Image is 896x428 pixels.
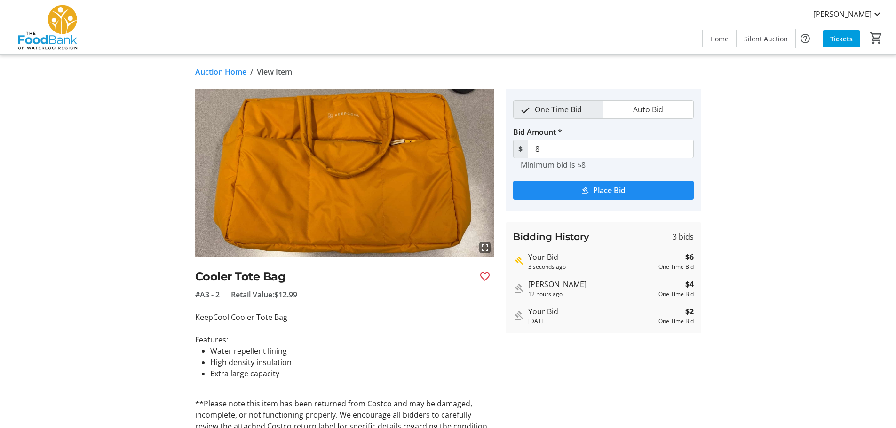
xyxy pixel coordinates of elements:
[813,8,872,20] span: [PERSON_NAME]
[529,101,587,118] span: One Time Bid
[476,267,494,286] button: Favourite
[479,242,491,253] mat-icon: fullscreen
[6,4,89,51] img: The Food Bank of Waterloo Region's Logo
[744,34,788,44] span: Silent Auction
[823,30,860,47] a: Tickets
[250,66,253,78] span: /
[513,230,589,244] h3: Bidding History
[528,306,655,317] div: Your Bid
[737,30,795,47] a: Silent Auction
[195,289,220,300] span: #A3 - 2
[806,7,890,22] button: [PERSON_NAME]
[513,283,524,294] mat-icon: Outbid
[658,290,694,298] div: One Time Bid
[513,310,524,321] mat-icon: Outbid
[521,160,586,170] tr-hint: Minimum bid is $8
[528,290,655,298] div: 12 hours ago
[593,185,626,196] span: Place Bid
[528,317,655,326] div: [DATE]
[195,89,494,257] img: Image
[231,289,297,300] span: Retail Value: $12.99
[195,311,494,323] p: KeepCool Cooler Tote Bag
[830,34,853,44] span: Tickets
[796,29,815,48] button: Help
[658,317,694,326] div: One Time Bid
[703,30,736,47] a: Home
[868,30,885,47] button: Cart
[528,251,655,263] div: Your Bid
[513,126,562,138] label: Bid Amount *
[513,140,528,158] span: $
[685,251,694,263] strong: $6
[685,279,694,290] strong: $4
[658,263,694,271] div: One Time Bid
[195,66,246,78] a: Auction Home
[673,231,694,242] span: 3 bids
[513,181,694,200] button: Place Bid
[210,345,494,357] li: Water repellent lining
[257,66,292,78] span: View Item
[195,334,494,345] p: Features:
[528,279,655,290] div: [PERSON_NAME]
[513,256,524,267] mat-icon: Highest bid
[210,368,494,379] li: Extra large capacity
[627,101,669,118] span: Auto Bid
[685,306,694,317] strong: $2
[210,357,494,368] li: High density insulation
[195,268,472,285] h2: Cooler Tote Bag
[710,34,729,44] span: Home
[528,263,655,271] div: 3 seconds ago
